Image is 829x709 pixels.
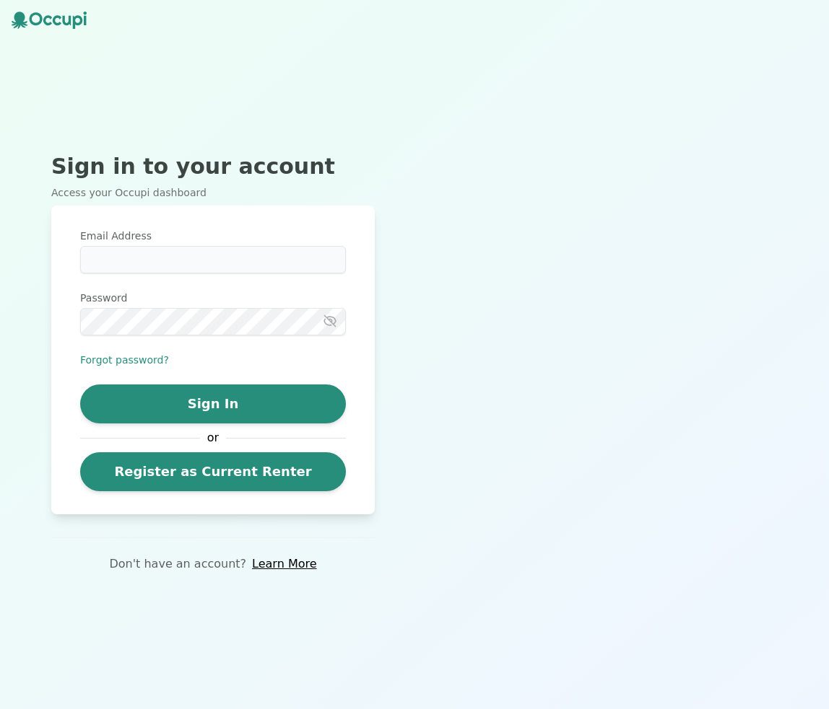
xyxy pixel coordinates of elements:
[80,384,346,423] button: Sign In
[80,353,169,367] button: Forgot password?
[51,185,375,200] p: Access your Occupi dashboard
[109,555,246,573] p: Don't have an account?
[51,154,375,180] h2: Sign in to your account
[252,555,316,573] a: Learn More
[200,429,226,446] span: or
[80,229,346,243] label: Email Address
[80,291,346,305] label: Password
[80,452,346,491] a: Register as Current Renter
